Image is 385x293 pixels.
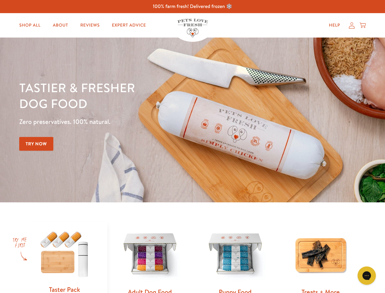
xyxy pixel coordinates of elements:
[19,80,250,111] h1: Tastier & fresher dog food
[177,19,208,37] img: Pets Love Fresh
[48,19,73,31] a: About
[107,19,151,31] a: Expert Advice
[19,137,53,151] a: Try Now
[324,19,345,31] a: Help
[75,19,104,31] a: Reviews
[14,19,45,31] a: Shop All
[355,264,379,287] iframe: Gorgias live chat messenger
[19,116,250,127] p: Zero preservatives. 100% natural.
